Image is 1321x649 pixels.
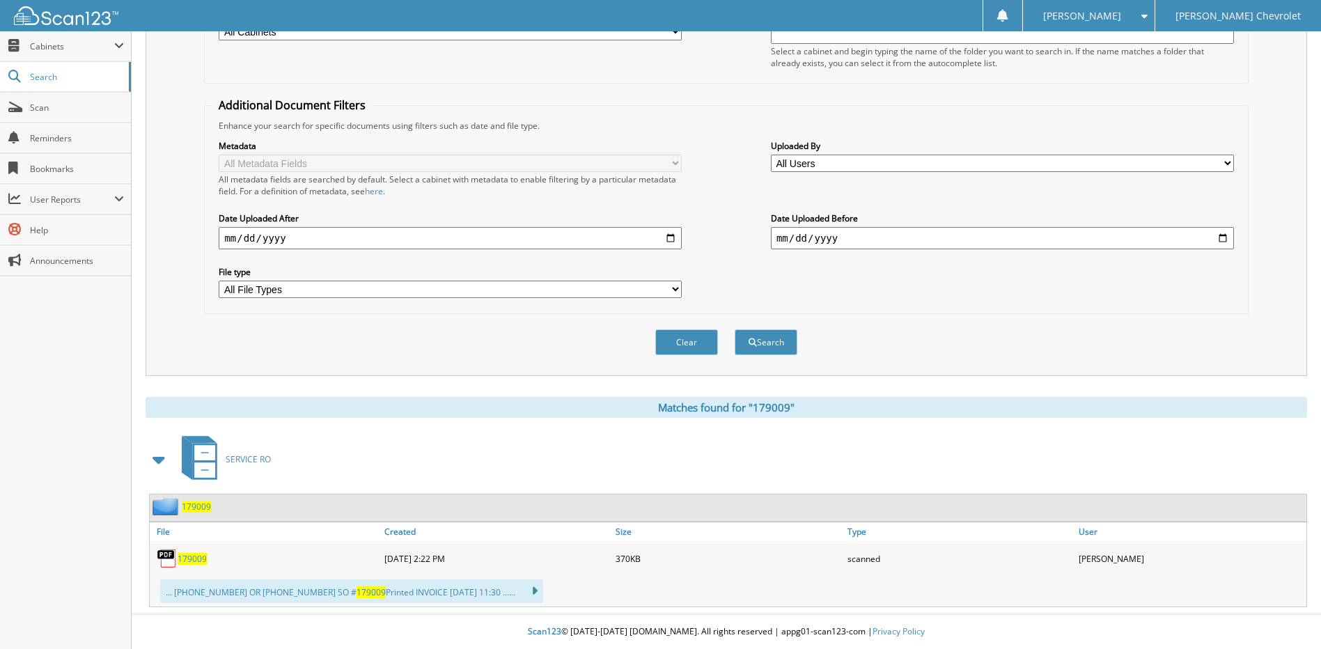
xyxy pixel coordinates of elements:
[30,224,124,236] span: Help
[612,545,843,572] div: 370KB
[150,522,381,541] a: File
[30,163,124,175] span: Bookmarks
[182,501,211,513] a: 179009
[157,548,178,569] img: PDF.png
[226,453,271,465] span: SERVICE RO
[14,6,118,25] img: scan123-logo-white.svg
[146,397,1307,418] div: Matches found for "179009"
[381,545,612,572] div: [DATE] 2:22 PM
[771,140,1234,152] label: Uploaded By
[178,553,207,565] a: 179009
[735,329,797,355] button: Search
[771,212,1234,224] label: Date Uploaded Before
[771,227,1234,249] input: end
[1075,545,1306,572] div: [PERSON_NAME]
[219,140,682,152] label: Metadata
[844,522,1075,541] a: Type
[528,625,561,637] span: Scan123
[212,97,373,113] legend: Additional Document Filters
[219,173,682,197] div: All metadata fields are searched by default. Select a cabinet with metadata to enable filtering b...
[160,579,543,603] div: ... [PHONE_NUMBER] OR [PHONE_NUMBER] SO # Printed INVOICE [DATE] 11:30 ......
[1251,582,1321,649] iframe: Chat Widget
[212,120,1240,132] div: Enhance your search for specific documents using filters such as date and file type.
[30,132,124,144] span: Reminders
[30,71,122,83] span: Search
[153,498,182,515] img: folder2.png
[30,102,124,114] span: Scan
[1075,522,1306,541] a: User
[219,266,682,278] label: File type
[844,545,1075,572] div: scanned
[30,194,114,205] span: User Reports
[1175,12,1301,20] span: [PERSON_NAME] Chevrolet
[771,45,1234,69] div: Select a cabinet and begin typing the name of the folder you want to search in. If the name match...
[1043,12,1121,20] span: [PERSON_NAME]
[30,255,124,267] span: Announcements
[357,586,386,598] span: 179009
[612,522,843,541] a: Size
[219,227,682,249] input: start
[173,432,271,487] a: SERVICE RO
[381,522,612,541] a: Created
[132,615,1321,649] div: © [DATE]-[DATE] [DOMAIN_NAME]. All rights reserved | appg01-scan123-com |
[30,40,114,52] span: Cabinets
[873,625,925,637] a: Privacy Policy
[655,329,718,355] button: Clear
[219,212,682,224] label: Date Uploaded After
[365,185,383,197] a: here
